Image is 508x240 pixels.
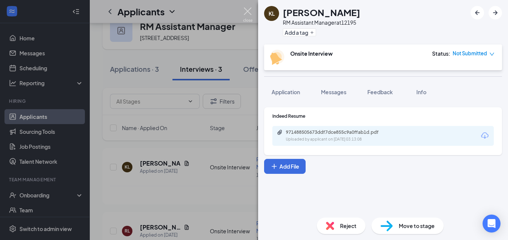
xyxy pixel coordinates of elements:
button: ArrowLeftNew [471,6,484,19]
span: Not Submitted [453,50,487,57]
div: RM Assistant Manager at 12195 [283,19,360,26]
svg: ArrowLeftNew [473,8,482,17]
span: Reject [340,222,356,230]
span: Messages [321,89,346,95]
div: 971488505673ddf7dce855c9a0ffab1d.pdf [286,129,391,135]
div: Uploaded by applicant on [DATE] 03:13:08 [286,136,398,142]
b: Onsite Interview [290,50,333,57]
button: PlusAdd a tag [283,28,316,36]
span: Feedback [367,89,393,95]
button: ArrowRight [489,6,502,19]
svg: Plus [310,30,314,35]
div: Indeed Resume [272,113,494,119]
div: KL [269,10,275,17]
h1: [PERSON_NAME] [283,6,360,19]
div: Open Intercom Messenger [483,215,501,233]
a: Paperclip971488505673ddf7dce855c9a0ffab1d.pdfUploaded by applicant on [DATE] 03:13:08 [277,129,398,142]
div: Status : [432,50,450,57]
span: Info [416,89,426,95]
span: Application [272,89,300,95]
span: down [489,52,495,57]
svg: Download [480,131,489,140]
svg: Paperclip [277,129,283,135]
svg: Plus [270,163,278,170]
span: Move to stage [399,222,435,230]
button: Add FilePlus [264,159,306,174]
svg: ArrowRight [491,8,500,17]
